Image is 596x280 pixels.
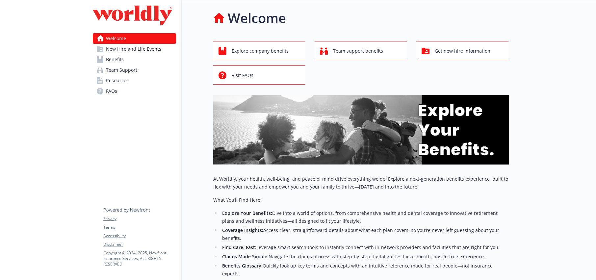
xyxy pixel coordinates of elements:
[103,250,176,267] p: Copyright © 2024 - 2025 , Newfront Insurance Services, ALL RIGHTS RESERVED
[315,41,407,60] button: Team support benefits
[103,242,176,247] a: Disclaimer
[106,54,124,65] span: Benefits
[435,45,490,57] span: Get new hire information
[222,227,263,233] strong: Coverage Insights:
[232,69,253,82] span: Visit FAQs
[213,95,509,165] img: overview page banner
[220,262,509,278] li: Quickly look up key terms and concepts with an intuitive reference made for real people—not insur...
[93,44,176,54] a: New Hire and Life Events
[220,243,509,251] li: Leverage smart search tools to instantly connect with in-network providers and facilities that ar...
[103,224,176,230] a: Terms
[93,65,176,75] a: Team Support
[93,75,176,86] a: Resources
[106,65,137,75] span: Team Support
[213,65,306,85] button: Visit FAQs
[93,86,176,96] a: FAQs
[220,226,509,242] li: Access clear, straightforward details about what each plan covers, so you’re never left guessing ...
[213,175,509,191] p: At Worldly, your health, well-being, and peace of mind drive everything we do. Explore a next-gen...
[213,41,306,60] button: Explore company benefits
[106,75,129,86] span: Resources
[222,210,272,216] strong: Explore Your Benefits:
[220,253,509,261] li: Navigate the claims process with step-by-step digital guides for a smooth, hassle-free experience.
[416,41,509,60] button: Get new hire information
[103,233,176,239] a: Accessibility
[213,196,509,204] p: What You’ll Find Here:
[232,45,289,57] span: Explore company benefits
[333,45,383,57] span: Team support benefits
[106,86,117,96] span: FAQs
[228,8,286,28] h1: Welcome
[220,209,509,225] li: Dive into a world of options, from comprehensive health and dental coverage to innovative retirem...
[93,54,176,65] a: Benefits
[103,216,176,222] a: Privacy
[106,44,161,54] span: New Hire and Life Events
[222,263,263,269] strong: Benefits Glossary:
[93,33,176,44] a: Welcome
[106,33,126,44] span: Welcome
[222,244,256,250] strong: Find Care, Fast:
[222,253,269,260] strong: Claims Made Simple:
